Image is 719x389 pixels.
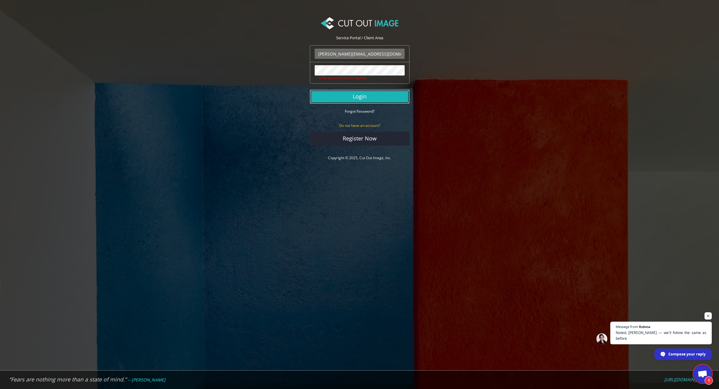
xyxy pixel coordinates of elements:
[616,330,706,341] span: Noted, [PERSON_NAME] — we’ll follow the same as before.
[321,17,398,29] img: Cut Out Image
[668,349,706,359] span: Compose your reply
[9,376,127,383] em: “Fears are nothing more than a state of mind.”
[315,49,405,59] input: Email Address
[310,132,409,146] a: Register Now
[639,325,650,328] span: Rubina
[328,155,391,160] a: Copyright © 2025, Cut Out Image, Inc.
[336,35,383,40] span: Service Portal / Client Area
[705,376,713,385] span: 1
[315,76,405,80] div: The password field is required.
[127,377,165,383] em: -- [PERSON_NAME]
[664,377,710,382] a: [URL][DOMAIN_NAME]
[345,109,374,114] small: Forgot Password?
[616,325,638,328] span: Message from
[339,123,380,128] small: Do not have an account?
[345,108,374,114] a: Forgot Password?
[310,90,409,104] button: Login
[694,365,712,383] div: Open chat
